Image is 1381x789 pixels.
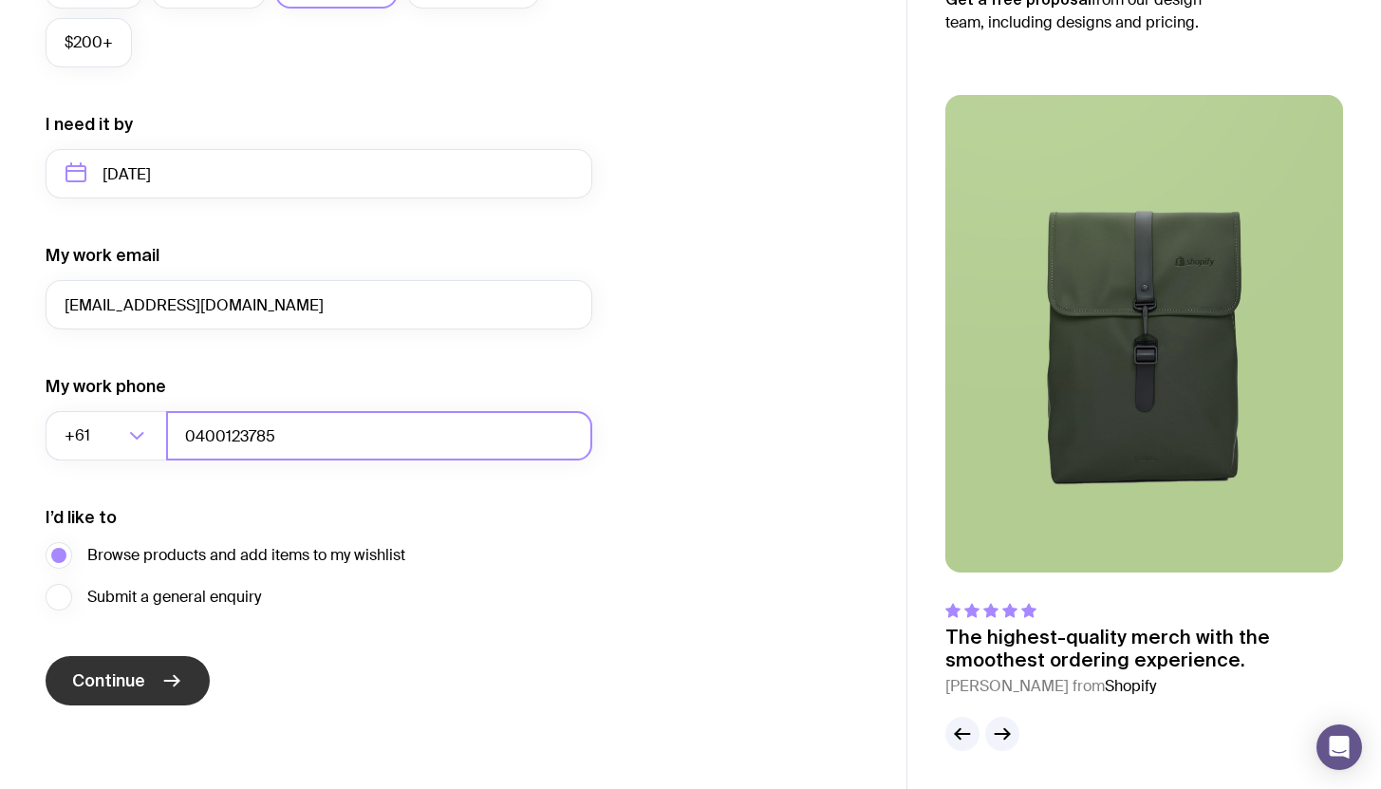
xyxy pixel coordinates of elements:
cite: [PERSON_NAME] from [945,675,1343,698]
span: +61 [65,411,94,460]
label: My work email [46,244,159,267]
span: Browse products and add items to my wishlist [87,544,405,567]
span: Shopify [1105,676,1156,696]
input: you@email.com [46,280,592,329]
label: I need it by [46,113,133,136]
input: Search for option [94,411,123,460]
button: Continue [46,656,210,705]
span: Submit a general enquiry [87,586,261,609]
label: $200+ [46,18,132,67]
input: Select a target date [46,149,592,198]
div: Search for option [46,411,167,460]
span: Continue [72,669,145,692]
input: 0400123456 [166,411,592,460]
div: Open Intercom Messenger [1316,724,1362,770]
label: My work phone [46,375,166,398]
p: The highest-quality merch with the smoothest ordering experience. [945,626,1343,671]
label: I’d like to [46,506,117,529]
